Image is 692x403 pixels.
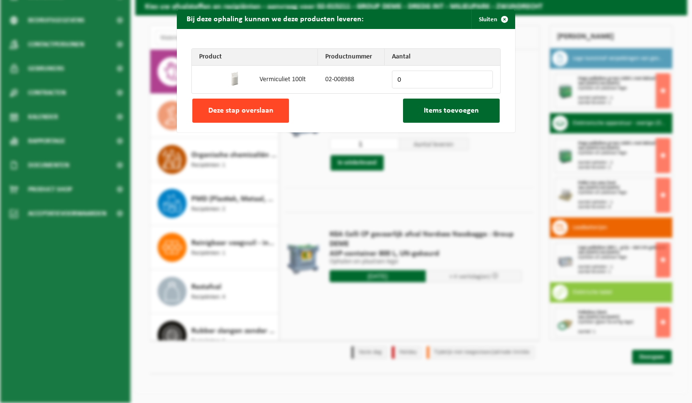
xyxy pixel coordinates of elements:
[192,49,318,66] th: Product
[177,10,373,28] h2: Bij deze ophaling kunnen we deze producten leveren:
[208,107,274,115] span: Deze stap overslaan
[403,99,500,123] button: Items toevoegen
[471,10,514,29] button: Sluiten
[318,49,385,66] th: Productnummer
[227,71,243,86] img: 02-008988
[318,66,385,93] td: 02-008988
[252,66,318,93] td: Vermiculiet 100lt
[424,107,479,115] span: Items toevoegen
[192,99,289,123] button: Deze stap overslaan
[385,49,500,66] th: Aantal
